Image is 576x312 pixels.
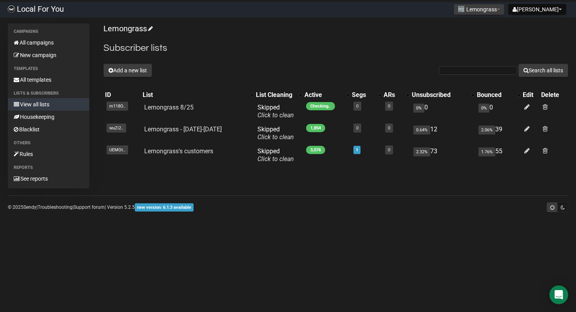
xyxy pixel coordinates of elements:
[103,41,568,55] h2: Subscriber lists
[141,90,254,100] th: List: No sort applied, activate to apply an ascending sort
[256,91,295,99] div: List Cleaning
[478,126,495,134] span: 2.06%
[413,126,430,134] span: 0.64%
[8,123,89,136] a: Blacklist
[410,144,475,166] td: 73
[8,5,15,13] img: d61d2441668da63f2d83084b75c85b29
[107,102,128,111] span: m118O..
[8,111,89,123] a: Housekeeping
[382,90,410,100] th: ARs: No sort applied, activate to apply an ascending sort
[306,146,325,154] span: 3,076
[8,148,89,160] a: Rules
[105,91,139,99] div: ID
[521,90,540,100] th: Edit: No sort applied, sorting is disabled
[38,204,72,210] a: Troubleshooting
[549,285,568,304] div: Open Intercom Messenger
[8,138,89,148] li: Others
[8,89,89,98] li: Lists & subscribers
[454,4,504,15] button: Lemongrass
[257,104,294,119] span: Skipped
[107,124,126,133] span: wuZi2..
[257,133,294,141] a: Click to clean
[410,122,475,144] td: 12
[144,104,194,111] a: Lemongrass 8/25
[475,144,521,166] td: 55
[413,104,424,113] span: 0%
[103,64,152,77] button: Add a new list
[8,172,89,185] a: See reports
[8,98,89,111] a: View all lists
[356,126,359,131] a: 0
[475,100,521,122] td: 0
[478,104,489,113] span: 0%
[107,145,128,154] span: UEMOt..
[413,147,430,156] span: 2.32%
[257,155,294,163] a: Click to clean
[475,122,521,144] td: 39
[8,74,89,86] a: All templates
[304,91,342,99] div: Active
[8,49,89,61] a: New campaign
[410,90,475,100] th: Unsubscribed: No sort applied, activate to apply an ascending sort
[135,204,194,210] a: new version: 6.1.3 available
[306,124,325,132] span: 1,854
[135,203,194,212] span: new version: 6.1.3 available
[350,90,382,100] th: Segs: No sort applied, activate to apply an ascending sort
[478,147,495,156] span: 1.76%
[518,64,568,77] button: Search all lists
[458,6,464,12] img: 232.png
[388,104,390,109] a: 0
[352,91,374,99] div: Segs
[8,64,89,74] li: Templates
[8,27,89,36] li: Campaigns
[356,104,359,109] a: 0
[306,102,335,110] span: Checking..
[303,90,350,100] th: Active: No sort applied, activate to apply an ascending sort
[103,90,141,100] th: ID: No sort applied, sorting is disabled
[74,204,105,210] a: Support forum
[477,91,513,99] div: Bounced
[384,91,402,99] div: ARs
[475,90,521,100] th: Bounced: No sort applied, activate to apply an ascending sort
[523,91,538,99] div: Edit
[540,90,568,100] th: Delete: No sort applied, sorting is disabled
[103,24,152,33] a: Lemongrass
[8,163,89,172] li: Reports
[8,36,89,49] a: All campaigns
[356,147,358,152] a: 1
[144,147,213,155] a: Lemongrass's customers
[388,147,390,152] a: 0
[508,4,566,15] button: [PERSON_NAME]
[24,204,36,210] a: Sendy
[257,147,294,163] span: Skipped
[144,126,222,133] a: Lemongrass - [DATE]-[DATE]
[254,90,303,100] th: List Cleaning: No sort applied, activate to apply an ascending sort
[412,91,467,99] div: Unsubscribed
[541,91,567,99] div: Delete
[257,111,294,119] a: Click to clean
[257,126,294,141] span: Skipped
[410,100,475,122] td: 0
[143,91,246,99] div: List
[8,203,194,212] p: © 2025 | | | Version 5.2.5
[388,126,390,131] a: 0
